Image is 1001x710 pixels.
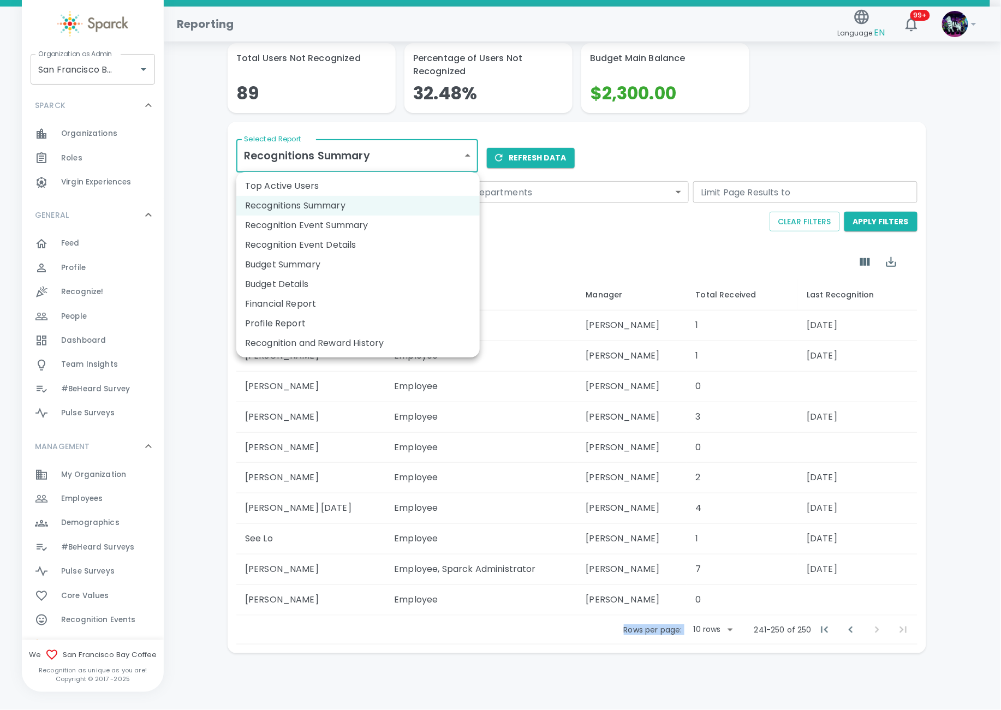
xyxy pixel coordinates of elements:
[236,216,480,235] li: Recognition Event Summary
[236,294,480,314] li: Financial Report
[236,255,480,275] li: Budget Summary
[236,314,480,333] li: Profile Report
[236,275,480,294] li: Budget Details
[236,196,480,216] li: Recognitions Summary
[236,176,480,196] li: Top Active Users
[236,333,480,353] li: Recognition and Reward History
[236,235,480,255] li: Recognition Event Details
